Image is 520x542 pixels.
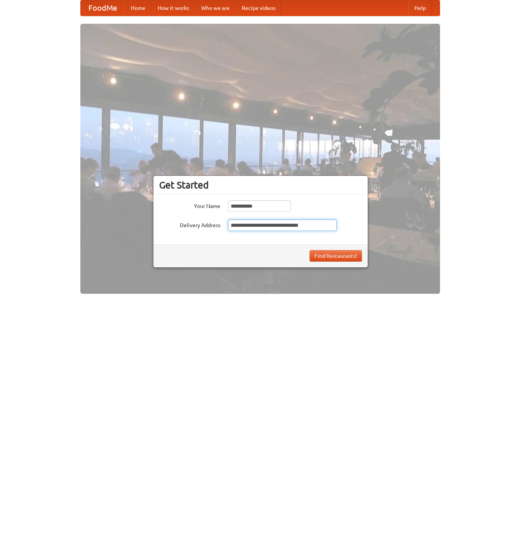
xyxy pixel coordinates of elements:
a: Recipe videos [236,0,282,16]
a: Help [408,0,432,16]
button: Find Restaurants! [310,250,362,262]
a: Who we are [195,0,236,16]
label: Delivery Address [159,219,220,229]
a: FoodMe [81,0,125,16]
label: Your Name [159,200,220,210]
a: Home [125,0,152,16]
h3: Get Started [159,179,362,191]
a: How it works [152,0,195,16]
